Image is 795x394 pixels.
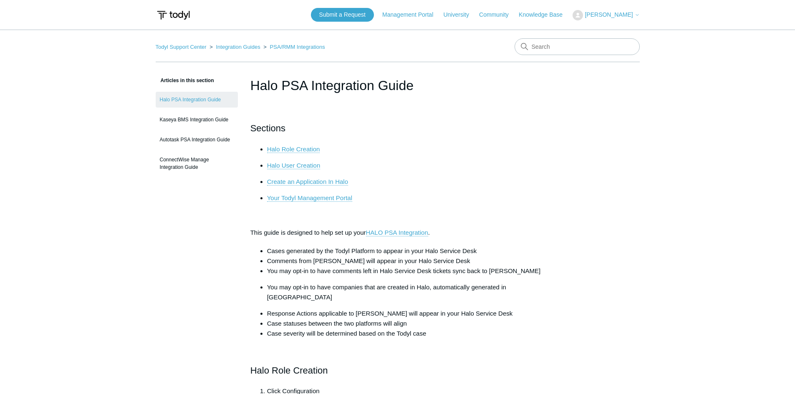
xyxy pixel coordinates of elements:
a: Todyl Support Center [156,44,207,50]
a: Your Todyl Management Portal [267,194,352,202]
li: PSA/RMM Integrations [262,44,325,50]
a: Management Portal [382,10,442,19]
a: Autotask PSA Integration Guide [156,132,238,148]
a: ConnectWise Manage Integration Guide [156,152,238,175]
h2: Sections [250,121,545,136]
a: Kaseya BMS Integration Guide [156,112,238,128]
li: Cases generated by the Todyl Platform to appear in your Halo Service Desk [267,246,545,256]
p: You may opt-in to have companies that are created in Halo, automatically generated in [GEOGRAPHIC... [267,282,545,302]
a: Integration Guides [216,44,260,50]
input: Search [515,38,640,55]
a: PSA/RMM Integrations [270,44,325,50]
span: [PERSON_NAME] [585,11,633,18]
img: Todyl Support Center Help Center home page [156,8,191,23]
a: Create an Application In Halo [267,178,348,186]
li: You may opt-in to have comments left in Halo Service Desk tickets sync back to [PERSON_NAME] [267,266,545,276]
span: Articles in this section [156,78,214,83]
a: Halo Role Creation [267,146,320,153]
a: Halo PSA Integration Guide [156,92,238,108]
a: University [443,10,477,19]
li: Response Actions applicable to [PERSON_NAME] will appear in your Halo Service Desk [267,309,545,319]
p: This guide is designed to help set up your . [250,228,545,238]
a: HALO PSA Integration [366,229,428,236]
li: Case severity will be determined based on the Todyl case [267,329,545,339]
li: Case statuses between the two platforms will align [267,319,545,329]
a: Submit a Request [311,8,374,22]
h2: Halo Role Creation [250,363,545,378]
h1: Halo PSA Integration Guide [250,75,545,95]
li: Comments from [PERSON_NAME] will appear in your Halo Service Desk [267,256,545,266]
li: Todyl Support Center [156,44,208,50]
li: Integration Guides [208,44,262,50]
a: Community [479,10,517,19]
button: [PERSON_NAME] [573,10,639,20]
a: Halo User Creation [267,162,321,169]
a: Knowledge Base [519,10,571,19]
